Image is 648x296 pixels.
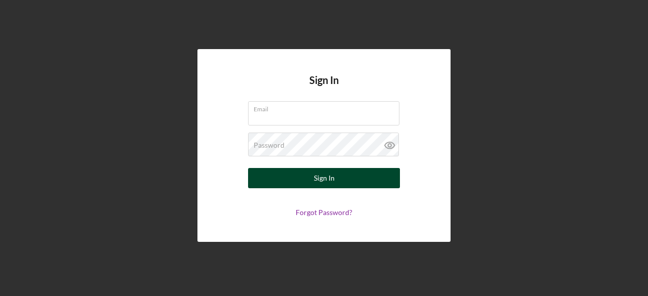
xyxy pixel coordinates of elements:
[248,168,400,188] button: Sign In
[254,102,399,113] label: Email
[309,74,339,101] h4: Sign In
[296,208,352,217] a: Forgot Password?
[314,168,335,188] div: Sign In
[254,141,285,149] label: Password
